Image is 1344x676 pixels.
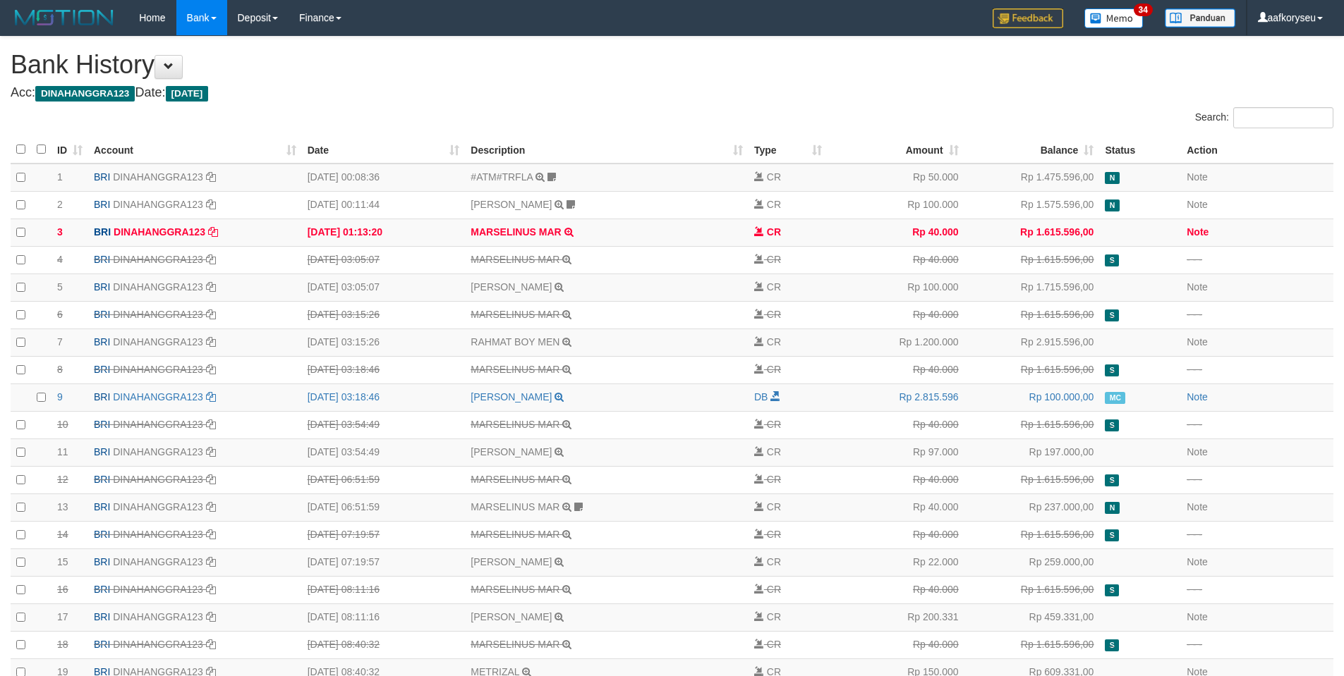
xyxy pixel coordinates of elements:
a: [PERSON_NAME] [471,199,552,210]
label: Search: [1195,107,1333,128]
td: - - - [1181,631,1333,658]
span: Has Note [1105,199,1119,211]
td: - - - [1181,301,1333,328]
th: Type: activate to sort column ascending [749,136,828,164]
a: Copy DINAHANGGRA123 to clipboard [206,474,216,485]
th: Description: activate to sort column ascending [465,136,749,164]
a: DINAHANGGRA123 [113,556,203,567]
span: BRI [94,199,110,210]
a: DINAHANGGRA123 [114,226,205,238]
span: 17 [57,611,68,622]
td: [DATE] 08:40:32 [302,631,466,658]
a: Copy DINAHANGGRA123 to clipboard [206,309,216,320]
input: Search: [1233,107,1333,128]
span: CR [767,639,781,650]
a: DINAHANGGRA123 [113,254,203,265]
span: CR [767,281,781,293]
a: Copy DINAHANGGRA123 to clipboard [206,391,216,402]
td: [DATE] 07:19:57 [302,548,466,576]
a: DINAHANGGRA123 [113,309,203,320]
a: Copy DINAHANGGRA123 to clipboard [206,419,216,430]
td: [DATE] 08:11:16 [302,603,466,631]
a: DINAHANGGRA123 [113,584,203,595]
span: CR [767,171,781,183]
td: Rp 100.000 [828,274,964,301]
span: BRI [94,446,110,457]
a: Copy DINAHANGGRA123 to clipboard [206,336,216,348]
td: - - - [1181,246,1333,274]
a: [PERSON_NAME] [471,281,552,293]
td: Rp 237.000,00 [964,493,1100,521]
a: Note [1187,199,1208,210]
span: BRI [94,336,110,348]
a: Copy DINAHANGGRA123 to clipboard [206,611,216,622]
td: [DATE] 03:18:46 [302,356,466,383]
span: BRI [94,309,110,320]
span: 15 [57,556,68,567]
span: CR [767,364,781,375]
a: [PERSON_NAME] [471,611,552,622]
td: Rp 1.615.596,00 [964,301,1100,328]
td: Rp 459.331,00 [964,603,1100,631]
span: CR [767,529,781,540]
td: Rp 1.615.596,00 [964,521,1100,548]
span: BRI [94,529,110,540]
td: Rp 1.615.596,00 [964,219,1100,246]
td: Rp 1.575.596,00 [964,191,1100,219]
span: BRI [94,391,110,402]
a: Copy DINAHANGGRA123 to clipboard [206,364,216,375]
a: DINAHANGGRA123 [113,364,203,375]
td: Rp 40.000 [828,631,964,658]
span: BRI [94,501,110,512]
td: [DATE] 03:54:49 [302,411,466,438]
a: Note [1187,336,1208,348]
td: [DATE] 06:51:59 [302,493,466,521]
span: 5 [57,281,63,293]
span: BRI [94,584,110,595]
a: Copy DINAHANGGRA123 to clipboard [206,446,216,457]
td: Rp 40.000 [828,493,964,521]
span: 13 [57,501,68,512]
a: MARSELINUS MAR [471,254,559,265]
span: CR [767,336,781,348]
a: DINAHANGGRA123 [113,419,203,430]
td: Rp 40.000 [828,521,964,548]
span: Duplicate/Skipped [1105,309,1119,321]
a: Note [1187,446,1208,457]
td: Rp 1.615.596,00 [964,411,1100,438]
td: [DATE] 00:11:44 [302,191,466,219]
span: BRI [94,281,110,293]
td: Rp 1.615.596,00 [964,356,1100,383]
a: DINAHANGGRA123 [113,336,203,348]
img: Feedback.jpg [993,8,1063,28]
td: Rp 200.331 [828,603,964,631]
span: BRI [94,364,110,375]
a: RAHMAT BOY MEN [471,336,559,348]
a: DINAHANGGRA123 [113,446,203,457]
a: Note [1187,501,1208,512]
td: [DATE] 03:15:26 [302,301,466,328]
a: MARSELINUS MAR [471,639,559,650]
td: - - - [1181,356,1333,383]
span: CR [767,309,781,320]
a: Copy DINAHANGGRA123 to clipboard [208,226,218,238]
td: [DATE] 03:18:46 [302,383,466,411]
a: Note [1187,391,1208,402]
a: DINAHANGGRA123 [113,611,203,622]
a: Copy DINAHANGGRA123 to clipboard [206,639,216,650]
td: [DATE] 08:11:16 [302,576,466,603]
span: 14 [57,529,68,540]
span: CR [767,226,781,238]
td: Rp 40.000 [828,246,964,274]
a: Note [1187,556,1208,567]
td: Rp 97.000 [828,438,964,466]
span: Duplicate/Skipped [1105,639,1119,651]
a: Note [1187,171,1208,183]
td: - - - [1181,521,1333,548]
th: Action [1181,136,1333,164]
td: [DATE] 03:05:07 [302,246,466,274]
span: CR [767,254,781,265]
td: [DATE] 03:54:49 [302,438,466,466]
td: - - - [1181,576,1333,603]
span: 4 [57,254,63,265]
